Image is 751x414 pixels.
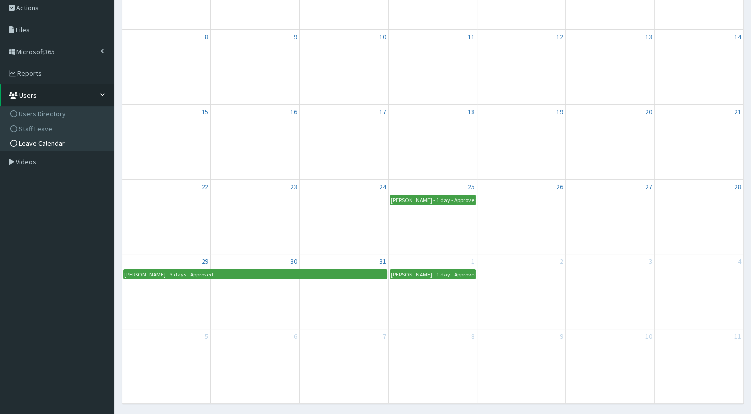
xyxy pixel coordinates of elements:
a: December 23, 2025 [288,180,299,194]
a: January 4, 2026 [736,254,743,268]
a: December 31, 2025 [377,254,388,268]
a: December 9, 2025 [292,30,299,44]
a: December 16, 2025 [288,105,299,119]
span: Actions [16,3,39,12]
span: Users Directory [19,109,66,118]
a: January 8, 2026 [469,329,477,343]
a: December 20, 2025 [643,105,654,119]
a: December 28, 2025 [732,180,743,194]
a: December 19, 2025 [554,105,565,119]
td: December 26, 2025 [477,179,566,254]
td: December 31, 2025 [299,254,388,329]
td: December 11, 2025 [388,30,477,105]
a: Staff Leave [3,121,114,136]
td: December 24, 2025 [299,179,388,254]
a: December 24, 2025 [377,180,388,194]
td: December 27, 2025 [566,179,655,254]
td: December 10, 2025 [299,30,388,105]
a: December 12, 2025 [554,30,565,44]
a: Leave Calendar [3,136,114,151]
span: Users [19,91,37,100]
td: January 1, 2026 [388,254,477,329]
td: December 18, 2025 [388,105,477,180]
td: December 14, 2025 [654,30,743,105]
a: [PERSON_NAME] - 1 day - Approved [390,195,476,205]
td: December 13, 2025 [566,30,655,105]
div: [PERSON_NAME] - 3 days - Approved [124,270,214,279]
td: January 6, 2026 [211,329,300,403]
td: December 17, 2025 [299,105,388,180]
a: December 27, 2025 [643,180,654,194]
span: Videos [16,157,36,166]
a: December 21, 2025 [732,105,743,119]
td: January 10, 2026 [566,329,655,403]
a: [PERSON_NAME] - 1 day - Approved [390,269,476,279]
a: December 8, 2025 [203,30,210,44]
a: December 29, 2025 [200,254,210,268]
a: [PERSON_NAME] - 3 days - Approved [123,269,387,279]
a: December 13, 2025 [643,30,654,44]
a: December 10, 2025 [377,30,388,44]
td: December 25, 2025 [388,179,477,254]
a: January 1, 2026 [469,254,477,268]
a: January 7, 2026 [381,329,388,343]
td: December 8, 2025 [122,30,211,105]
td: December 21, 2025 [654,105,743,180]
a: December 18, 2025 [466,105,477,119]
a: January 9, 2026 [558,329,565,343]
a: December 25, 2025 [466,180,477,194]
td: January 4, 2026 [654,254,743,329]
a: December 22, 2025 [200,180,210,194]
td: January 3, 2026 [566,254,655,329]
td: December 12, 2025 [477,30,566,105]
span: Leave Calendar [19,139,65,148]
td: December 22, 2025 [122,179,211,254]
div: [PERSON_NAME] - 1 day - Approved [390,270,476,279]
td: January 7, 2026 [299,329,388,403]
a: January 11, 2026 [732,329,743,343]
span: Files [16,25,30,34]
a: December 11, 2025 [466,30,477,44]
td: December 20, 2025 [566,105,655,180]
td: January 2, 2026 [477,254,566,329]
td: January 9, 2026 [477,329,566,403]
a: December 17, 2025 [377,105,388,119]
td: December 19, 2025 [477,105,566,180]
a: January 10, 2026 [643,329,654,343]
a: January 3, 2026 [647,254,654,268]
span: Reports [17,69,42,78]
span: Microsoft365 [16,47,55,56]
td: January 8, 2026 [388,329,477,403]
a: January 6, 2026 [292,329,299,343]
span: Staff Leave [19,124,52,133]
td: December 29, 2025 [122,254,211,329]
a: December 14, 2025 [732,30,743,44]
a: January 5, 2026 [203,329,210,343]
td: December 28, 2025 [654,179,743,254]
td: December 30, 2025 [211,254,300,329]
a: December 26, 2025 [554,180,565,194]
a: Users Directory [3,106,114,121]
td: January 11, 2026 [654,329,743,403]
td: December 9, 2025 [211,30,300,105]
a: December 30, 2025 [288,254,299,268]
div: [PERSON_NAME] - 1 day - Approved [390,195,476,205]
td: January 5, 2026 [122,329,211,403]
td: December 23, 2025 [211,179,300,254]
a: December 15, 2025 [200,105,210,119]
a: January 2, 2026 [558,254,565,268]
td: December 15, 2025 [122,105,211,180]
td: December 16, 2025 [211,105,300,180]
